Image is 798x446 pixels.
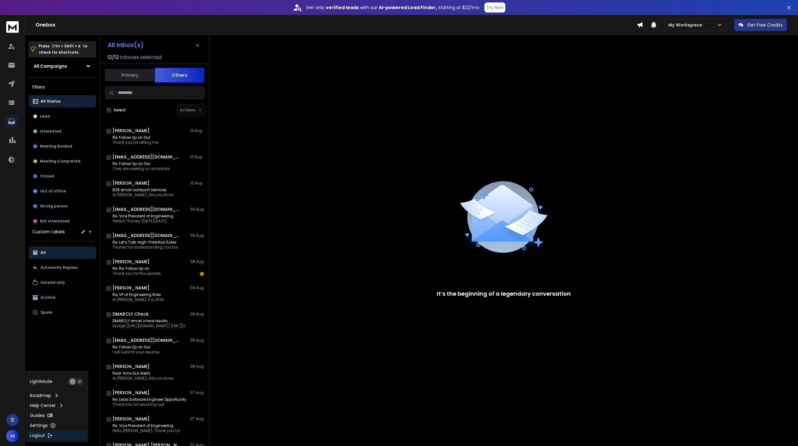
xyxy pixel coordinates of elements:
[51,42,81,50] span: Ctrl + Shift + k
[190,416,204,421] p: 07 Aug
[113,371,174,376] p: Real-time SLA Alerts
[29,170,96,182] button: Closed
[190,390,204,395] p: 07 Aug
[113,140,158,145] p: Thank you for letting me
[155,68,204,83] button: Others
[190,312,204,317] p: 08 Aug
[29,95,96,108] button: All Status
[113,135,158,140] p: Re: Follow Up on Our
[113,311,149,317] h1: DMARCLY Check
[113,259,150,265] h1: [PERSON_NAME]
[30,412,45,419] p: Guides
[30,378,52,385] p: Light Mode
[29,215,96,227] button: Not Interested
[40,114,50,119] p: Lead
[29,261,96,274] button: Automatic Replies
[113,214,173,219] p: Re: Vice President of Engineering
[734,19,787,31] button: Get Free Credits
[113,292,164,297] p: Re: VP of Engineering Role
[114,108,126,113] label: Select
[668,22,704,28] p: My Workspace
[41,250,46,255] p: All
[306,4,479,11] p: Get only with our starting at $22/mo
[113,350,159,355] p: I will submit your resume
[113,206,181,212] h1: [EMAIL_ADDRESS][DOMAIN_NAME]
[113,240,178,245] p: Re: Let’s Talk: High-Potential Sales
[27,410,87,420] a: Guides
[190,364,204,369] p: 08 Aug
[29,140,96,153] button: Meeting Booked
[113,154,181,160] h1: [EMAIL_ADDRESS][DOMAIN_NAME]
[29,276,96,289] button: Unread only
[437,289,571,298] p: It’s the beginning of a legendary conversation
[103,39,205,51] button: All Inbox(s)
[27,390,87,400] a: Roadmap
[113,428,180,433] p: Hello [PERSON_NAME], Thank you for
[113,285,150,291] h1: [PERSON_NAME]
[36,21,637,29] h1: Onebox
[29,246,96,259] button: All
[190,285,204,290] p: 08 Aug
[190,154,204,159] p: 12 Aug
[41,99,60,104] p: All Status
[27,420,87,430] a: Settings
[29,83,96,91] h3: Filters
[190,259,204,264] p: 08 Aug
[113,297,164,302] p: Hi [PERSON_NAME] It is 250k
[113,376,174,381] p: Hi [PERSON_NAME], Did you know
[30,422,48,429] p: Settings
[39,43,87,56] p: Press to check for shortcuts.
[747,22,783,28] p: Get Free Credits
[29,110,96,123] button: Lead
[113,323,187,328] p: Image [[URL][DOMAIN_NAME]] [URL][DOMAIN_NAME] PROTECTS EMAIL & IMPROVES
[29,125,96,138] button: Interested
[113,402,186,407] p: Thank you for reaching out.
[113,397,186,402] p: Re: Lead Software Engineer Opportunity
[113,271,161,276] p: Thank you for the update,
[41,265,78,270] p: Automatic Replies
[40,159,80,164] p: Meeting Completed
[190,233,204,238] p: 09 Aug
[29,306,96,319] button: Spam
[113,318,187,323] p: DMARCLY email check results
[30,432,45,439] p: Logout
[113,232,181,239] h1: [EMAIL_ADDRESS][DOMAIN_NAME]
[326,4,359,11] strong: verified leads
[40,174,54,179] p: Closed
[113,345,159,350] p: Re: Follow Up on Our
[113,423,180,428] p: Re: Vice President of Engineering
[30,392,51,399] p: Roadmap
[486,4,503,11] p: Try Now
[40,189,66,194] p: Out of office
[40,219,70,224] p: Not Interested
[29,200,96,212] button: Wrong person
[6,430,19,442] button: M
[40,144,72,149] p: Meeting Booked
[29,155,96,167] button: Meeting Completed
[113,161,170,166] p: Re: Follow Up on Our
[113,166,170,171] p: They are seeking a candidate
[113,416,150,422] h1: [PERSON_NAME]
[190,128,204,133] p: 12 Aug
[40,129,61,134] p: Interested
[29,60,96,72] button: All Campaigns
[29,291,96,304] button: Archive
[113,180,150,186] h1: [PERSON_NAME]
[41,280,65,285] p: Unread only
[41,310,52,315] p: Spam
[113,192,174,197] p: Hi [PERSON_NAME], Did you know
[190,338,204,343] p: 08 Aug
[190,181,204,186] p: 12 Aug
[29,185,96,197] button: Out of office
[113,363,150,370] h1: [PERSON_NAME]
[108,54,119,61] span: 12 / 12
[484,2,505,12] button: Try Now
[6,21,19,33] img: logo
[40,204,68,209] p: Wrong person
[30,402,56,409] p: Help Center
[113,337,181,343] h1: [EMAIL_ADDRESS][DOMAIN_NAME]
[34,63,67,69] h1: All Campaigns
[27,400,87,410] a: Help Center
